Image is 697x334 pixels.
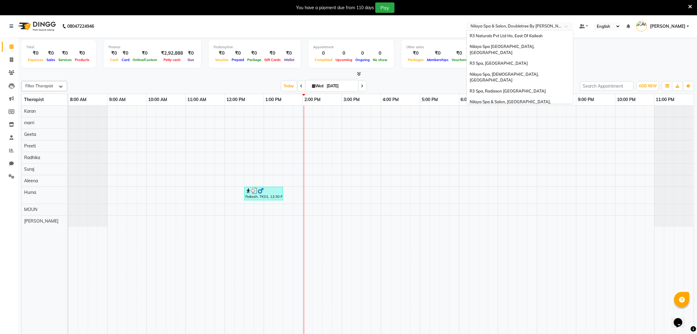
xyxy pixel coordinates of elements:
span: Radhika [24,155,40,160]
a: 5:00 PM [420,95,439,104]
span: Wed [311,84,325,88]
a: 2:00 PM [303,95,322,104]
span: ADD NEW [639,84,657,88]
span: Cash [108,58,120,62]
div: Total [26,45,91,50]
a: 9:00 PM [576,95,596,104]
div: Other sales [406,45,505,50]
button: Pay [375,2,394,13]
span: Wallet [282,58,296,62]
div: Appointment [313,45,389,50]
span: R3 Naturals Pvt Ltd Ho, East Of Kailash [470,33,543,38]
span: Services [57,58,73,62]
ng-dropdown-panel: Options list [466,30,573,104]
div: ₹0 [282,50,296,57]
a: 10:00 AM [147,95,169,104]
span: Online/Custom [131,58,159,62]
button: ADD NEW [637,82,658,90]
span: Therapist [24,97,44,102]
span: Preeti [24,143,36,149]
div: ₹0 [57,50,73,57]
span: [PERSON_NAME] [24,218,58,224]
div: ₹0 [214,50,230,57]
div: ₹0 [263,50,282,57]
span: R3 Spa, Radisson [GEOGRAPHIC_DATA] [470,89,546,93]
span: Card [120,58,131,62]
span: R3 Spa, [GEOGRAPHIC_DATA] [470,61,528,66]
span: Prepaid [230,58,246,62]
span: [PERSON_NAME] [650,23,685,30]
span: Voucher [214,58,230,62]
span: Package [246,58,263,62]
a: 6:00 PM [459,95,479,104]
span: Packages [406,58,425,62]
span: Filter Therapist [25,83,53,88]
iframe: chat widget [671,310,691,328]
div: Redemption [214,45,296,50]
div: ₹0 [246,50,263,57]
b: 08047224946 [67,18,94,35]
a: 8:00 AM [68,95,88,104]
span: Karan [24,108,36,114]
div: ₹0 [425,50,450,57]
div: ₹2,92,888 [159,50,185,57]
a: 10:00 PM [615,95,637,104]
div: ₹0 [406,50,425,57]
a: 12:00 PM [225,95,247,104]
a: 11:00 AM [186,95,208,104]
div: ₹0 [108,50,120,57]
span: Geeta [24,132,36,137]
a: 1:00 PM [264,95,283,104]
div: ₹0 [120,50,131,57]
span: Products [73,58,91,62]
div: ₹0 [230,50,246,57]
div: 0 [313,50,334,57]
div: ₹0 [450,50,468,57]
span: Gift Cards [263,58,282,62]
span: Ongoing [354,58,371,62]
span: Huma [24,190,36,195]
img: Anubhav [636,21,647,31]
div: Rakesh, TK01, 12:30 PM-01:30 PM, Traditional Swedish Relaxation Therapy (For Men) 60 Min [245,188,282,199]
a: 4:00 PM [381,95,400,104]
input: Search Appointment [580,81,633,91]
span: Memberships [425,58,450,62]
a: 3:00 PM [342,95,361,104]
a: 11:00 PM [655,95,676,104]
span: Aleena [24,178,38,183]
span: Nilaya Spa [GEOGRAPHIC_DATA], [GEOGRAPHIC_DATA] [470,44,535,55]
img: logo [16,18,57,35]
span: Nilaya Spa, [DEMOGRAPHIC_DATA], [GEOGRAPHIC_DATA] [470,72,540,83]
span: Suraj [24,166,34,172]
span: Due [186,58,196,62]
span: Expenses [26,58,45,62]
div: ₹0 [45,50,57,57]
span: Nilaya Spa & Salon, [GEOGRAPHIC_DATA], [GEOGRAPHIC_DATA] [470,99,552,110]
div: 0 [334,50,354,57]
span: marri [24,120,34,125]
div: 0 [354,50,371,57]
span: Upcoming [334,58,354,62]
span: Today [281,81,297,91]
div: You have a payment due from 110 days [296,5,374,11]
span: MOUN [24,207,37,212]
div: Finance [108,45,196,50]
span: No show [371,58,389,62]
span: Completed [313,58,334,62]
div: ₹0 [73,50,91,57]
a: 9:00 AM [108,95,127,104]
div: ₹0 [26,50,45,57]
input: 2025-09-03 [325,82,356,91]
span: Vouchers [450,58,468,62]
span: Petty cash [162,58,182,62]
div: 0 [371,50,389,57]
span: Sales [45,58,57,62]
div: ₹0 [131,50,159,57]
div: ₹0 [185,50,196,57]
